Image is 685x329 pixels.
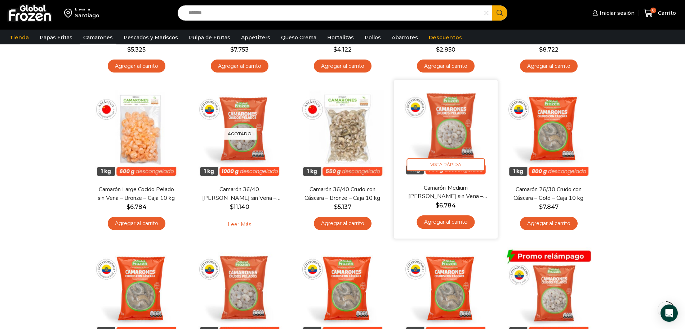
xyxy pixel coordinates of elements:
[108,60,165,73] a: Agregar al carrito: “Camarón 36/40 Crudo Pelado sin Vena - Bronze - Caja 10 kg”
[75,7,99,12] div: Enviar a
[314,60,372,73] a: Agregar al carrito: “Camarón 100/150 Cocido Pelado - Bronze - Caja 10 kg”
[660,304,678,322] div: Open Intercom Messenger
[520,60,578,73] a: Agregar al carrito: “Camarón 36/40 Crudo con Cáscara - Super Prime - Caja 10 kg”
[598,9,635,17] span: Iniciar sesión
[492,5,507,21] button: Search button
[127,46,131,53] span: $
[230,46,249,53] bdi: 7.753
[425,31,466,44] a: Descuentos
[324,31,357,44] a: Hortalizas
[185,31,234,44] a: Pulpa de Frutas
[520,217,578,230] a: Agregar al carrito: “Camarón 26/30 Crudo con Cáscara - Gold - Caja 10 kg”
[650,8,656,13] span: 0
[361,31,384,44] a: Pollos
[435,202,439,209] span: $
[417,215,475,229] a: Agregar al carrito: “Camarón Medium Crudo Pelado sin Vena - Silver - Caja 10 kg”
[507,185,590,202] a: Camarón 26/30 Crudo con Cáscara – Gold – Caja 10 kg
[230,203,249,210] bdi: 11.140
[334,203,351,210] bdi: 5.137
[539,203,543,210] span: $
[75,12,99,19] div: Santiago
[277,31,320,44] a: Queso Crema
[230,203,233,210] span: $
[6,31,32,44] a: Tienda
[127,46,146,53] bdi: 5.325
[126,203,147,210] bdi: 6.784
[539,46,559,53] bdi: 8.722
[436,46,440,53] span: $
[406,158,485,171] span: Vista Rápida
[36,31,76,44] a: Papas Fritas
[314,217,372,230] a: Agregar al carrito: “Camarón 36/40 Crudo con Cáscara - Bronze - Caja 10 kg”
[591,6,635,20] a: Iniciar sesión
[656,9,676,17] span: Carrito
[120,31,182,44] a: Pescados y Mariscos
[211,60,268,73] a: Agregar al carrito: “Camarón 31/35 Apanado Corte Mariposa - Bronze - Caja 5 kg”
[80,31,116,44] a: Camarones
[223,128,257,140] p: Agotado
[333,46,352,53] bdi: 4.122
[435,202,455,209] bdi: 6.784
[230,46,234,53] span: $
[539,203,559,210] bdi: 7.847
[333,46,337,53] span: $
[108,217,165,230] a: Agregar al carrito: “Camarón Large Cocido Pelado sin Vena - Bronze - Caja 10 kg”
[217,217,262,232] a: Leé más sobre “Camarón 36/40 Crudo Pelado sin Vena - Super Prime - Caja 10 kg”
[95,185,178,202] a: Camarón Large Cocido Pelado sin Vena – Bronze – Caja 10 kg
[642,5,678,22] a: 0 Carrito
[334,203,338,210] span: $
[237,31,274,44] a: Appetizers
[539,46,543,53] span: $
[404,184,487,201] a: Camarón Medium [PERSON_NAME] sin Vena – Silver – Caja 10 kg
[64,7,75,19] img: address-field-icon.svg
[301,185,384,202] a: Camarón 36/40 Crudo con Cáscara – Bronze – Caja 10 kg
[436,46,455,53] bdi: 2.850
[417,60,475,73] a: Agregar al carrito: “Camarón Cocido Pelado Very Small - Bronze - Caja 10 kg”
[388,31,422,44] a: Abarrotes
[198,185,281,202] a: Camarón 36/40 [PERSON_NAME] sin Vena – Super Prime – Caja 10 kg
[126,203,130,210] span: $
